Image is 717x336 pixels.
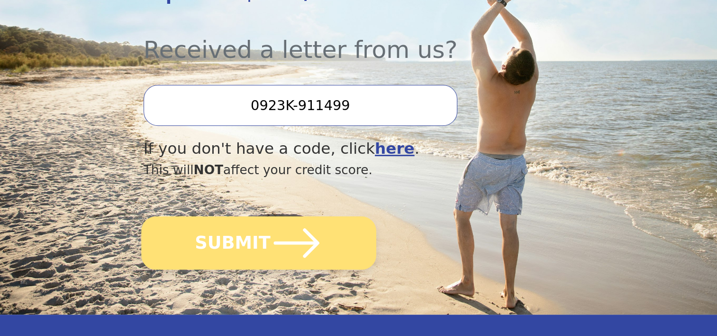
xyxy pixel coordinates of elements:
div: If you don't have a code, click . [144,137,509,160]
div: This will affect your credit score. [144,160,509,179]
span: NOT [194,162,224,177]
div: Received a letter from us? [144,10,509,68]
button: SUBMIT [141,216,376,270]
a: here [375,140,415,158]
input: Enter your Offer Code: [144,85,457,126]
